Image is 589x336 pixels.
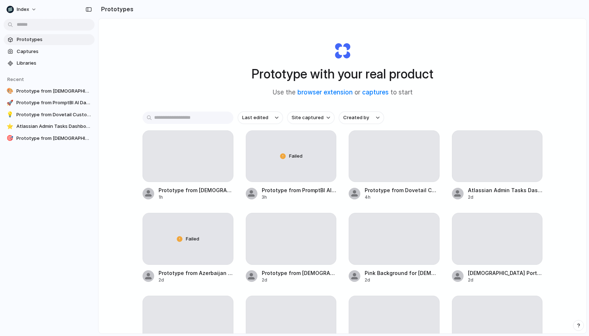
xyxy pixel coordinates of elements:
[262,269,337,277] span: Prototype from [DEMOGRAPHIC_DATA][PERSON_NAME] Interests
[4,46,95,57] a: Captures
[292,114,324,121] span: Site captured
[452,213,543,283] a: [DEMOGRAPHIC_DATA] Portal Login Interface2d
[262,194,337,201] div: 3h
[98,5,133,13] h2: Prototypes
[16,135,92,142] span: Prototype from [DEMOGRAPHIC_DATA][PERSON_NAME] Interests
[7,99,13,106] div: 🚀
[365,194,440,201] div: 4h
[262,186,337,194] span: Prototype from PromptBI AI Data Analyst
[365,186,440,194] span: Prototype from Dovetail Customer Insights Platform
[242,114,268,121] span: Last edited
[7,88,13,95] div: 🎨
[17,6,29,13] span: Index
[297,89,353,96] a: browser extension
[7,135,13,142] div: 🎯
[452,130,543,201] a: Atlassian Admin Tasks Dashboard2d
[343,114,369,121] span: Created by
[246,130,337,201] a: FailedPrototype from PromptBI AI Data Analyst3h
[4,58,95,69] a: Libraries
[339,112,384,124] button: Created by
[159,194,233,201] div: 1h
[4,97,95,108] a: 🚀Prototype from PromptBI AI Data Analyst
[143,130,233,201] a: Prototype from [DEMOGRAPHIC_DATA][PERSON_NAME] - Interests1h
[468,269,543,277] span: [DEMOGRAPHIC_DATA] Portal Login Interface
[289,153,302,160] span: Failed
[4,34,95,45] a: Prototypes
[252,64,433,84] h1: Prototype with your real product
[16,88,92,95] span: Prototype from [DEMOGRAPHIC_DATA][PERSON_NAME] - Interests
[246,213,337,283] a: Prototype from [DEMOGRAPHIC_DATA][PERSON_NAME] Interests2d
[16,99,92,106] span: Prototype from PromptBI AI Data Analyst
[468,277,543,283] div: 2d
[349,130,440,201] a: Prototype from Dovetail Customer Insights Platform4h
[362,89,389,96] a: captures
[4,86,95,97] a: 🎨Prototype from [DEMOGRAPHIC_DATA][PERSON_NAME] - Interests
[262,277,337,283] div: 2d
[365,277,440,283] div: 2d
[4,133,95,144] a: 🎯Prototype from [DEMOGRAPHIC_DATA][PERSON_NAME] Interests
[365,269,440,277] span: Pink Background for [DEMOGRAPHIC_DATA][PERSON_NAME] Interests
[4,4,40,15] button: Index
[287,112,334,124] button: Site captured
[159,277,233,283] div: 2d
[468,186,543,194] span: Atlassian Admin Tasks Dashboard
[16,111,92,118] span: Prototype from Dovetail Customer Insights Platform
[159,186,233,194] span: Prototype from [DEMOGRAPHIC_DATA][PERSON_NAME] - Interests
[17,36,92,43] span: Prototypes
[7,123,13,130] div: ⭐
[7,111,13,118] div: 💡
[7,76,24,82] span: Recent
[16,123,92,130] span: Atlassian Admin Tasks Dashboard
[186,235,199,243] span: Failed
[159,269,233,277] span: Prototype from Azerbaijan GP 2025 Race Result
[4,109,95,120] a: 💡Prototype from Dovetail Customer Insights Platform
[238,112,283,124] button: Last edited
[4,121,95,132] a: ⭐Atlassian Admin Tasks Dashboard
[17,60,92,67] span: Libraries
[273,88,413,97] span: Use the or to start
[17,48,92,55] span: Captures
[349,213,440,283] a: Pink Background for [DEMOGRAPHIC_DATA][PERSON_NAME] Interests2d
[143,213,233,283] a: FailedPrototype from Azerbaijan GP 2025 Race Result2d
[468,194,543,201] div: 2d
